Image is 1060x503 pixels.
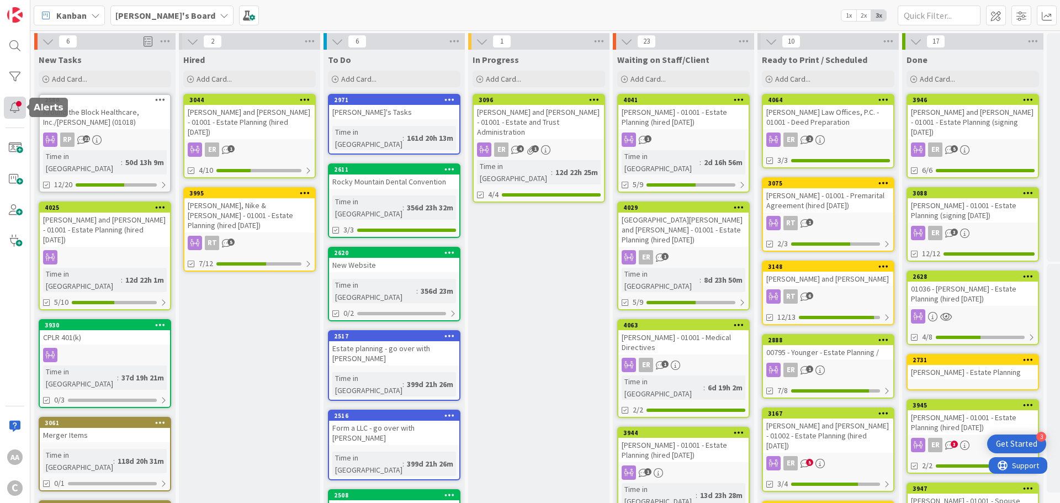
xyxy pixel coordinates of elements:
[328,54,351,65] span: To Do
[40,418,170,428] div: 3061
[328,94,460,155] a: 2971[PERSON_NAME]'s TasksTime in [GEOGRAPHIC_DATA]:161d 20h 13m
[115,455,167,467] div: 118d 20h 31m
[486,74,521,84] span: Add Card...
[54,478,65,489] span: 0/1
[777,478,788,490] span: 3/4
[40,105,170,129] div: Around the Block Healthcare, Inc./[PERSON_NAME] (01018)
[492,35,511,48] span: 1
[898,6,981,25] input: Quick Filter...
[45,204,170,211] div: 4025
[908,484,1038,494] div: 3947
[404,202,456,214] div: 356d 23h 32m
[343,224,354,236] span: 3/3
[332,126,402,150] div: Time in [GEOGRAPHIC_DATA]
[623,429,749,437] div: 3944
[40,95,170,129] div: 2580Around the Block Healthcare, Inc./[PERSON_NAME] (01018)
[701,274,745,286] div: 8d 23h 50m
[553,166,601,178] div: 12d 22h 25m
[43,150,121,174] div: Time in [GEOGRAPHIC_DATA]
[908,188,1038,223] div: 3088[PERSON_NAME] - 01001 - Estate Planning (signing [DATE])
[762,261,894,325] a: 3148[PERSON_NAME] and [PERSON_NAME]RT12/13
[768,410,893,417] div: 3167
[763,272,893,286] div: [PERSON_NAME] and [PERSON_NAME]
[763,216,893,230] div: RT
[907,94,1039,178] a: 3946[PERSON_NAME] and [PERSON_NAME] - 01001 - Estate Planning (signing [DATE])ER6/6
[183,94,316,178] a: 3044[PERSON_NAME] and [PERSON_NAME] - 01001 - Estate Planning (hired [DATE])ER4/10
[40,320,170,330] div: 3930
[329,248,459,272] div: 2620New Website
[197,74,232,84] span: Add Card...
[907,187,1039,262] a: 3088[PERSON_NAME] - 01001 - Estate Planning (signing [DATE])ER12/12
[996,438,1037,449] div: Get Started
[40,213,170,247] div: [PERSON_NAME] and [PERSON_NAME] - 01001 - Estate Planning (hired [DATE])
[622,375,703,400] div: Time in [GEOGRAPHIC_DATA]
[763,335,893,345] div: 2888
[763,133,893,147] div: ER
[199,165,213,176] span: 4/10
[329,331,459,341] div: 2517
[551,166,553,178] span: :
[618,203,749,247] div: 4029[GEOGRAPHIC_DATA][PERSON_NAME] and [PERSON_NAME] - 01001 - Estate Planning (hired [DATE])
[40,418,170,442] div: 3061Merger Items
[184,188,315,232] div: 3995[PERSON_NAME], Nike & [PERSON_NAME] - 01001 - Estate Planning (hired [DATE])
[622,268,699,292] div: Time in [GEOGRAPHIC_DATA]
[782,35,801,48] span: 10
[661,361,669,368] span: 1
[40,203,170,213] div: 4025
[633,404,643,416] span: 2/2
[763,419,893,453] div: [PERSON_NAME] and [PERSON_NAME] - 01002 - Estate Planning (hired [DATE])
[477,160,551,184] div: Time in [GEOGRAPHIC_DATA]
[332,195,402,220] div: Time in [GEOGRAPHIC_DATA]
[56,9,87,22] span: Kanban
[328,247,460,321] a: 2620New WebsiteTime in [GEOGRAPHIC_DATA]:356d 23m0/2
[184,105,315,139] div: [PERSON_NAME] and [PERSON_NAME] - 01001 - Estate Planning (hired [DATE])
[334,249,459,257] div: 2620
[922,331,932,343] span: 4/8
[623,96,749,104] div: 4041
[43,449,113,473] div: Time in [GEOGRAPHIC_DATA]
[763,188,893,213] div: [PERSON_NAME] - 01001 - Premarital Agreement (hired [DATE])
[199,258,213,269] span: 7/12
[416,285,418,297] span: :
[341,74,377,84] span: Add Card...
[473,54,519,65] span: In Progress
[777,385,788,396] span: 7/8
[763,262,893,286] div: 3148[PERSON_NAME] and [PERSON_NAME]
[52,74,87,84] span: Add Card...
[40,428,170,442] div: Merger Items
[908,410,1038,435] div: [PERSON_NAME] - 01001 - Estate Planning (hired [DATE])
[908,105,1038,139] div: [PERSON_NAME] and [PERSON_NAME] - 01001 - Estate Planning (signing [DATE])
[768,179,893,187] div: 3075
[183,187,316,272] a: 3995[PERSON_NAME], Nike & [PERSON_NAME] - 01001 - Estate Planning (hired [DATE])RT7/12
[922,248,940,260] span: 12/12
[908,226,1038,240] div: ER
[922,460,932,472] span: 2/2
[184,95,315,105] div: 3044
[763,262,893,272] div: 3148
[908,438,1038,452] div: ER
[618,250,749,264] div: ER
[841,10,856,21] span: 1x
[806,366,813,373] span: 1
[908,400,1038,410] div: 3945
[54,296,68,308] span: 5/10
[189,189,315,197] div: 3995
[806,292,813,299] span: 6
[402,378,404,390] span: :
[329,331,459,366] div: 2517Estate planning - go over with [PERSON_NAME]
[184,188,315,198] div: 3995
[227,145,235,152] span: 1
[806,135,813,142] span: 2
[908,198,1038,223] div: [PERSON_NAME] - 01001 - Estate Planning (signing [DATE])
[494,142,508,157] div: ER
[913,401,1038,409] div: 3945
[762,334,894,399] a: 288800795 - Younger - Estate Planning /ER7/8
[763,178,893,188] div: 3075
[926,35,945,48] span: 17
[633,296,643,308] span: 5/9
[474,95,604,105] div: 3096
[329,411,459,421] div: 2516
[775,74,810,84] span: Add Card...
[618,213,749,247] div: [GEOGRAPHIC_DATA][PERSON_NAME] and [PERSON_NAME] - 01001 - Estate Planning (hired [DATE])
[473,94,605,203] a: 3096[PERSON_NAME] and [PERSON_NAME] - 01001 - Estate and Trust AdministrationERTime in [GEOGRAPHI...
